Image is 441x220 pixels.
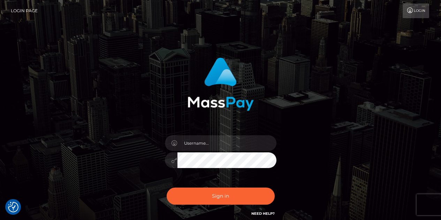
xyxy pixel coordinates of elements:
img: Revisit consent button [8,202,18,212]
a: Need Help? [251,211,275,216]
input: Username... [177,135,276,151]
img: MassPay Login [188,58,254,111]
button: Sign in [167,188,275,205]
a: Login Page [11,3,38,18]
button: Consent Preferences [8,202,18,212]
a: Login [403,3,429,18]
